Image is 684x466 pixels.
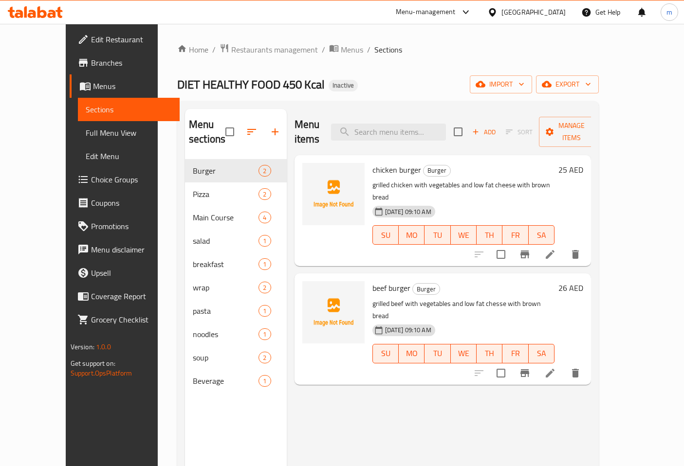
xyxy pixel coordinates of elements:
[91,244,172,255] span: Menu disclaimer
[185,346,287,369] div: soup2
[86,127,172,139] span: Full Menu View
[193,165,259,177] span: Burger
[501,7,566,18] div: [GEOGRAPHIC_DATA]
[428,228,446,242] span: TU
[193,188,259,200] span: Pizza
[481,228,499,242] span: TH
[70,308,180,331] a: Grocery Checklist
[259,376,270,386] span: 1
[91,197,172,209] span: Coupons
[448,122,468,142] span: Select section
[96,341,111,353] span: 1.0.0
[70,51,180,74] a: Branches
[558,281,583,295] h6: 26 AED
[263,120,287,143] button: Add section
[381,207,435,216] span: [DATE] 09:10 AM
[468,125,499,140] button: Add
[259,353,270,362] span: 2
[70,168,180,191] a: Choice Groups
[413,284,440,295] span: Burger
[399,225,425,245] button: MO
[259,190,270,199] span: 2
[91,267,172,279] span: Upsell
[185,155,287,396] nav: Menu sections
[193,375,259,387] span: Beverage
[91,314,172,325] span: Grocery Checklist
[533,228,551,242] span: SA
[564,361,587,385] button: delete
[468,125,499,140] span: Add item
[193,328,259,340] span: noodles
[185,252,287,276] div: breakfast1
[71,341,94,353] span: Version:
[259,213,270,222] span: 4
[481,346,499,360] span: TH
[331,124,446,141] input: search
[341,44,363,55] span: Menus
[428,346,446,360] span: TU
[367,44,370,55] li: /
[91,290,172,302] span: Coverage Report
[377,228,395,242] span: SU
[477,225,502,245] button: TH
[372,225,399,245] button: SU
[513,243,536,266] button: Branch-specific-item
[259,235,271,247] div: items
[185,159,287,182] div: Burger2
[544,78,591,90] span: export
[177,73,325,95] span: DIET HEALTHY FOOD 450 Kcal
[506,346,524,360] span: FR
[189,117,225,146] h2: Menu sections
[302,281,365,343] img: beef burger
[529,344,555,363] button: SA
[470,75,532,93] button: import
[499,125,539,140] span: Select section first
[70,215,180,238] a: Promotions
[193,282,259,293] div: wrap
[536,75,599,93] button: export
[259,352,271,363] div: items
[403,346,421,360] span: MO
[533,346,551,360] span: SA
[220,122,240,142] span: Select all sections
[70,191,180,215] a: Coupons
[666,7,672,18] span: m
[329,81,358,90] span: Inactive
[502,344,528,363] button: FR
[502,225,528,245] button: FR
[193,305,259,317] span: pasta
[193,235,259,247] span: salad
[529,225,555,245] button: SA
[381,325,435,335] span: [DATE] 09:10 AM
[544,249,556,260] a: Edit menu item
[451,344,477,363] button: WE
[177,44,208,55] a: Home
[185,299,287,323] div: pasta1
[71,367,132,379] a: Support.OpsPlatform
[372,298,555,322] p: grilled beef with vegetables and low fat chesse with brown bread
[477,344,502,363] button: TH
[259,165,271,177] div: items
[259,236,270,246] span: 1
[185,323,287,346] div: noodles1
[544,367,556,379] a: Edit menu item
[240,120,263,143] span: Sort sections
[259,282,271,293] div: items
[564,243,587,266] button: delete
[547,120,596,144] span: Manage items
[539,117,604,147] button: Manage items
[91,57,172,69] span: Branches
[70,74,180,98] a: Menus
[193,352,259,363] div: soup
[259,258,271,270] div: items
[70,285,180,308] a: Coverage Report
[425,225,450,245] button: TU
[193,258,259,270] span: breakfast
[86,150,172,162] span: Edit Menu
[70,238,180,261] a: Menu disclaimer
[259,375,271,387] div: items
[478,78,524,90] span: import
[506,228,524,242] span: FR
